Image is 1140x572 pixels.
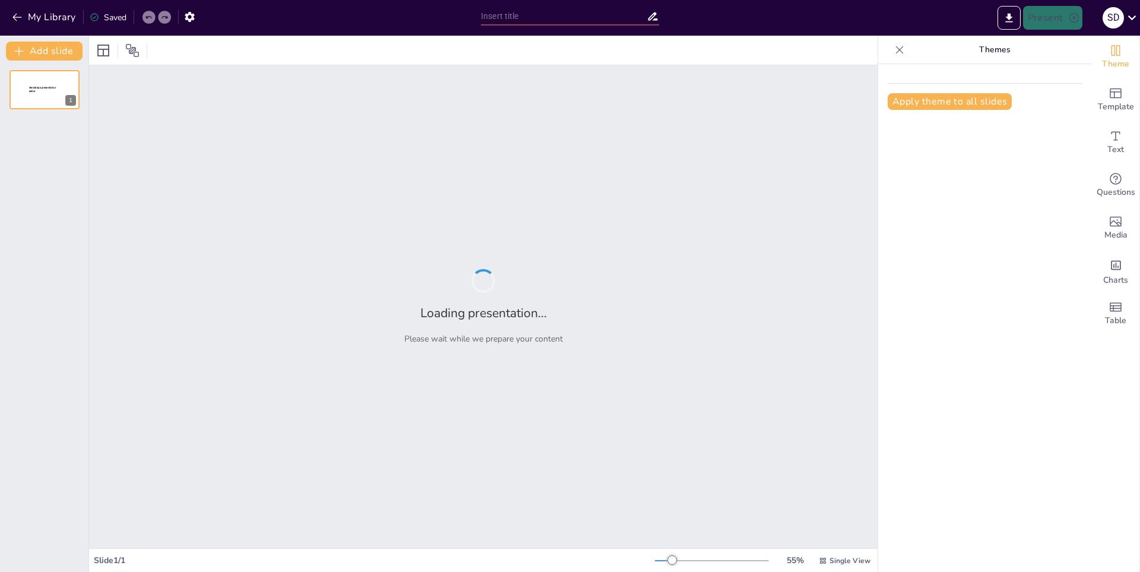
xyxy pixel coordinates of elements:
div: Saved [90,12,126,23]
p: Please wait while we prepare your content [404,333,563,345]
button: My Library [9,8,81,27]
span: Charts [1103,274,1128,287]
div: Add a table [1092,292,1139,335]
div: Add charts and graphs [1092,249,1139,292]
span: Media [1104,229,1128,242]
div: s d [1103,7,1124,29]
div: Get real-time input from your audience [1092,164,1139,207]
span: Text [1107,143,1124,156]
button: Apply theme to all slides [888,93,1012,110]
span: Questions [1097,186,1135,199]
h2: Loading presentation... [420,305,547,321]
button: s d [1103,6,1124,30]
div: 1 [9,70,80,109]
div: Add ready made slides [1092,78,1139,121]
div: Layout [94,41,113,60]
span: Single View [829,556,870,565]
div: Change the overall theme [1092,36,1139,78]
div: 1 [65,95,76,106]
div: Add text boxes [1092,121,1139,164]
button: Export to PowerPoint [997,6,1021,30]
div: 55 % [781,555,809,566]
input: Insert title [481,8,647,25]
span: Template [1098,100,1134,113]
div: Slide 1 / 1 [94,555,655,566]
p: Themes [909,36,1080,64]
span: Theme [1102,58,1129,71]
span: Sendsteps presentation editor [29,86,56,93]
button: Add slide [6,42,83,61]
span: Position [125,43,140,58]
button: Present [1023,6,1082,30]
div: Add images, graphics, shapes or video [1092,207,1139,249]
span: Table [1105,314,1126,327]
